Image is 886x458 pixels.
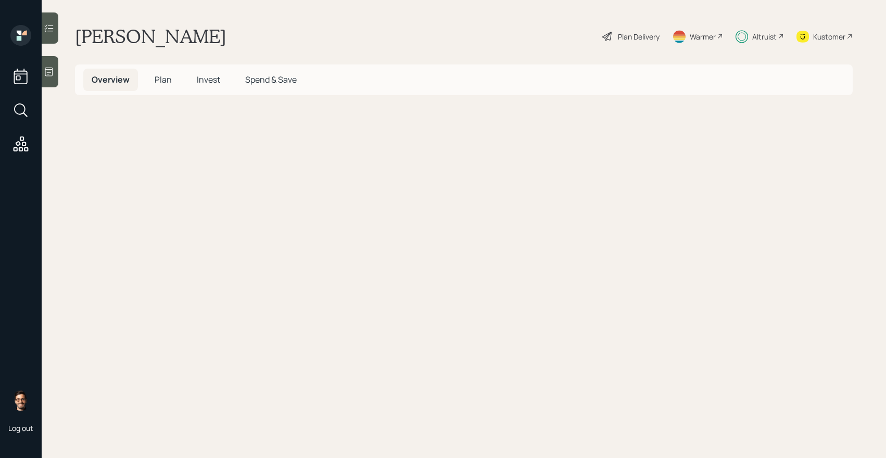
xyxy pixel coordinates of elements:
[92,74,130,85] span: Overview
[75,25,226,48] h1: [PERSON_NAME]
[813,31,845,42] div: Kustomer
[690,31,716,42] div: Warmer
[618,31,660,42] div: Plan Delivery
[155,74,172,85] span: Plan
[197,74,220,85] span: Invest
[245,74,297,85] span: Spend & Save
[8,423,33,433] div: Log out
[752,31,777,42] div: Altruist
[10,390,31,411] img: sami-boghos-headshot.png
